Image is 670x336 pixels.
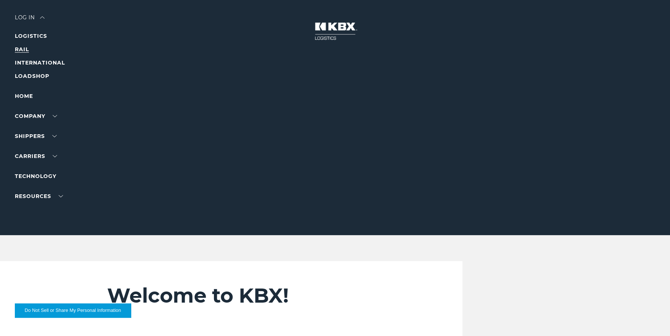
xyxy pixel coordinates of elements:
[15,303,131,317] button: Do Not Sell or Share My Personal Information
[15,59,65,66] a: INTERNATIONAL
[15,73,49,79] a: LOADSHOP
[40,16,44,19] img: arrow
[15,15,44,26] div: Log in
[15,133,57,139] a: SHIPPERS
[15,46,29,53] a: RAIL
[15,193,63,200] a: RESOURCES
[15,93,33,99] a: Home
[15,113,57,119] a: Company
[107,283,409,308] h2: Welcome to KBX!
[15,173,56,179] a: Technology
[307,15,363,47] img: kbx logo
[15,153,57,159] a: Carriers
[15,33,47,39] a: LOGISTICS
